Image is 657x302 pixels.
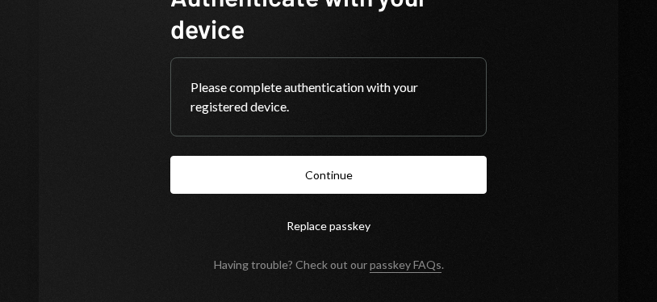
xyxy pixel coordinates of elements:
[170,207,487,245] button: Replace passkey
[190,78,467,116] div: Please complete authentication with your registered device.
[170,156,487,194] button: Continue
[214,258,444,271] div: Having trouble? Check out our .
[370,258,441,273] a: passkey FAQs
